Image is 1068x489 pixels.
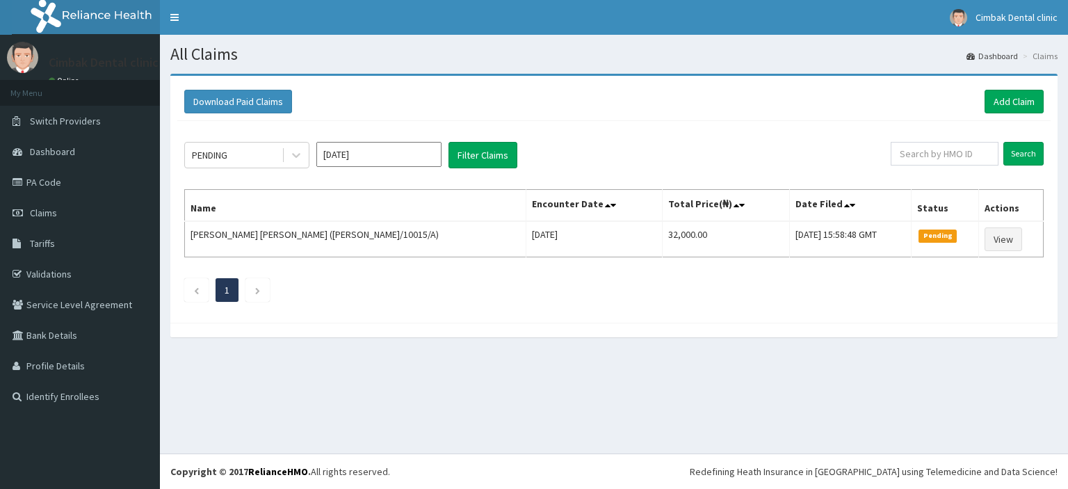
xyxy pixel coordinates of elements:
[170,465,311,478] strong: Copyright © 2017 .
[160,454,1068,489] footer: All rights reserved.
[193,284,200,296] a: Previous page
[7,42,38,73] img: User Image
[950,9,967,26] img: User Image
[30,145,75,158] span: Dashboard
[789,190,912,222] th: Date Filed
[985,227,1022,251] a: View
[1003,142,1044,166] input: Search
[225,284,229,296] a: Page 1 is your current page
[248,465,308,478] a: RelianceHMO
[49,56,159,69] p: Cimbak Dental clinic
[49,76,82,86] a: Online
[30,237,55,250] span: Tariffs
[526,190,663,222] th: Encounter Date
[912,190,979,222] th: Status
[170,45,1058,63] h1: All Claims
[526,221,663,257] td: [DATE]
[663,190,789,222] th: Total Price(₦)
[789,221,912,257] td: [DATE] 15:58:48 GMT
[185,190,526,222] th: Name
[1019,50,1058,62] li: Claims
[448,142,517,168] button: Filter Claims
[919,230,957,242] span: Pending
[192,148,227,162] div: PENDING
[30,207,57,219] span: Claims
[690,465,1058,479] div: Redefining Heath Insurance in [GEOGRAPHIC_DATA] using Telemedicine and Data Science!
[966,50,1018,62] a: Dashboard
[663,221,789,257] td: 32,000.00
[891,142,998,166] input: Search by HMO ID
[985,90,1044,113] a: Add Claim
[185,221,526,257] td: [PERSON_NAME] [PERSON_NAME] ([PERSON_NAME]/10015/A)
[316,142,442,167] input: Select Month and Year
[976,11,1058,24] span: Cimbak Dental clinic
[30,115,101,127] span: Switch Providers
[978,190,1043,222] th: Actions
[184,90,292,113] button: Download Paid Claims
[254,284,261,296] a: Next page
